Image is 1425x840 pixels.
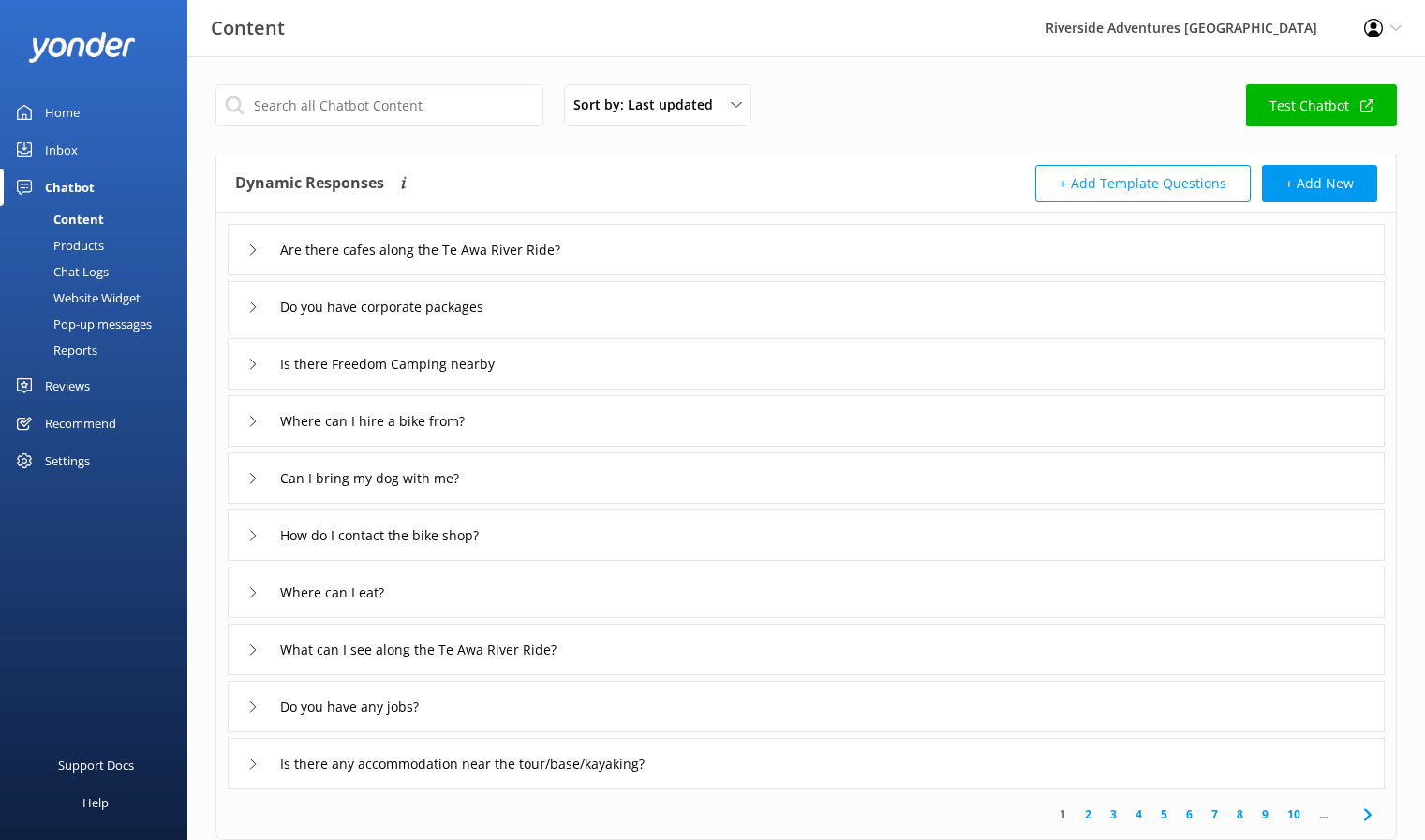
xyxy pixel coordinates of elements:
div: Chat Logs [11,258,109,285]
a: 5 [1151,805,1177,823]
a: Reports [11,337,187,363]
div: Recommend [45,405,116,442]
a: 9 [1253,805,1278,823]
div: Pop-up messages [11,311,152,337]
a: 8 [1227,805,1253,823]
div: Reports [11,337,97,363]
a: Pop-up messages [11,311,187,337]
a: Content [11,206,187,232]
a: 4 [1126,805,1151,823]
button: + Add New [1262,165,1377,202]
input: Search all Chatbot Content [215,84,543,126]
h4: Dynamic Responses [235,165,384,202]
div: Help [82,784,109,821]
a: 3 [1101,805,1126,823]
h3: Content [211,13,285,43]
div: Inbox [45,131,78,169]
div: Website Widget [11,285,141,311]
a: Test Chatbot [1246,84,1397,126]
a: Products [11,232,187,258]
span: Sort by: Last updated [573,95,724,115]
div: Reviews [45,367,90,405]
a: 2 [1076,805,1101,823]
button: + Add Template Questions [1035,165,1251,202]
img: yonder-white-logo.png [28,32,136,63]
div: Content [11,206,104,232]
a: 6 [1177,805,1202,823]
a: 7 [1202,805,1227,823]
div: Settings [45,442,90,479]
span: ... [1310,805,1337,823]
a: 10 [1278,805,1310,823]
div: Products [11,232,104,258]
a: 1 [1050,805,1076,823]
div: Chatbot [45,169,95,206]
a: Chat Logs [11,258,187,285]
div: Home [45,94,80,131]
a: Website Widget [11,285,187,311]
div: Support Docs [58,746,134,784]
